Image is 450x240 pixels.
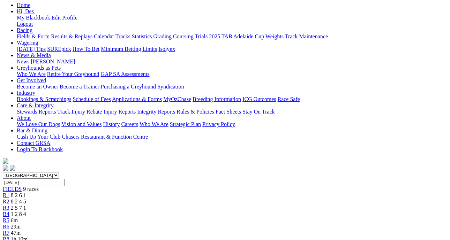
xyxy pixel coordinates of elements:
[3,158,8,164] img: logo-grsa-white.png
[17,59,29,64] a: News
[17,121,447,127] div: About
[101,46,157,52] a: Minimum Betting Limits
[3,211,9,217] a: R4
[17,134,60,140] a: Cash Up Your Club
[177,109,214,115] a: Rules & Policies
[17,96,447,102] div: Industry
[17,8,34,14] span: Hi, Des
[17,33,50,39] a: Fields & Form
[17,121,60,127] a: We Love Our Dogs
[153,33,172,39] a: Grading
[17,2,30,8] a: Home
[11,224,21,230] span: 29m
[17,102,54,108] a: Care & Integrity
[173,33,194,39] a: Coursing
[11,199,26,204] span: 8 2 4 5
[11,192,26,198] span: 8 2 6 1
[3,192,9,198] a: R1
[101,71,150,77] a: GAP SA Assessments
[170,121,201,127] a: Strategic Plan
[23,186,39,192] span: 9 races
[242,96,276,102] a: ICG Outcomes
[17,27,32,33] a: Racing
[3,179,65,186] input: Select date
[17,46,46,52] a: [DATE] Tips
[17,52,51,58] a: News & Media
[17,33,447,40] div: Racing
[17,96,71,102] a: Bookings & Scratchings
[158,46,175,52] a: Isolynx
[17,146,63,152] a: Login To Blackbook
[101,84,156,90] a: Purchasing a Greyhound
[195,33,208,39] a: Trials
[17,84,447,90] div: Get Involved
[17,21,33,27] a: Logout
[52,15,77,21] a: Edit Profile
[17,109,447,115] div: Care & Integrity
[73,96,111,102] a: Schedule of Fees
[137,109,175,115] a: Integrity Reports
[112,96,162,102] a: Applications & Forms
[17,8,35,14] a: Hi, Des
[11,230,21,236] span: 47m
[140,121,168,127] a: Who We Are
[242,109,275,115] a: Stay On Track
[121,121,138,127] a: Careers
[17,140,50,146] a: Contact GRSA
[3,165,8,171] img: facebook.svg
[115,33,130,39] a: Tracks
[17,65,61,71] a: Greyhounds as Pets
[17,77,46,83] a: Get Involved
[209,33,264,39] a: 2025 TAB Adelaide Cup
[216,109,241,115] a: Fact Sheets
[17,109,56,115] a: Stewards Reports
[17,127,47,133] a: Bar & Dining
[3,186,22,192] a: FIELDS
[62,134,148,140] a: Chasers Restaurant & Function Centre
[17,40,38,46] a: Wagering
[31,59,75,64] a: [PERSON_NAME]
[202,121,235,127] a: Privacy Policy
[157,84,184,90] a: Syndication
[11,211,26,217] span: 1 2 8 4
[103,121,120,127] a: History
[17,59,447,65] div: News & Media
[3,230,9,236] a: R7
[17,84,58,90] a: Become an Owner
[17,46,447,52] div: Wagering
[132,33,152,39] a: Statistics
[60,84,99,90] a: Become a Trainer
[277,96,300,102] a: Race Safe
[17,115,31,121] a: About
[11,217,18,223] span: 6m
[47,71,99,77] a: Retire Your Greyhound
[47,46,71,52] a: SUREpick
[163,96,191,102] a: MyOzChase
[17,134,447,140] div: Bar & Dining
[265,33,284,39] a: Weights
[17,90,35,96] a: Industry
[17,71,447,77] div: Greyhounds as Pets
[3,199,9,204] a: R2
[3,224,9,230] a: R6
[3,217,9,223] a: R5
[10,165,15,171] img: twitter.svg
[3,205,9,211] a: R3
[73,46,100,52] a: How To Bet
[17,15,447,27] div: Hi, Des
[285,33,328,39] a: Track Maintenance
[51,33,92,39] a: Results & Replays
[61,121,102,127] a: Vision and Values
[11,205,26,211] span: 2 5 7 1
[94,33,114,39] a: Calendar
[17,15,50,21] a: My Blackbook
[17,71,46,77] a: Who We Are
[103,109,136,115] a: Injury Reports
